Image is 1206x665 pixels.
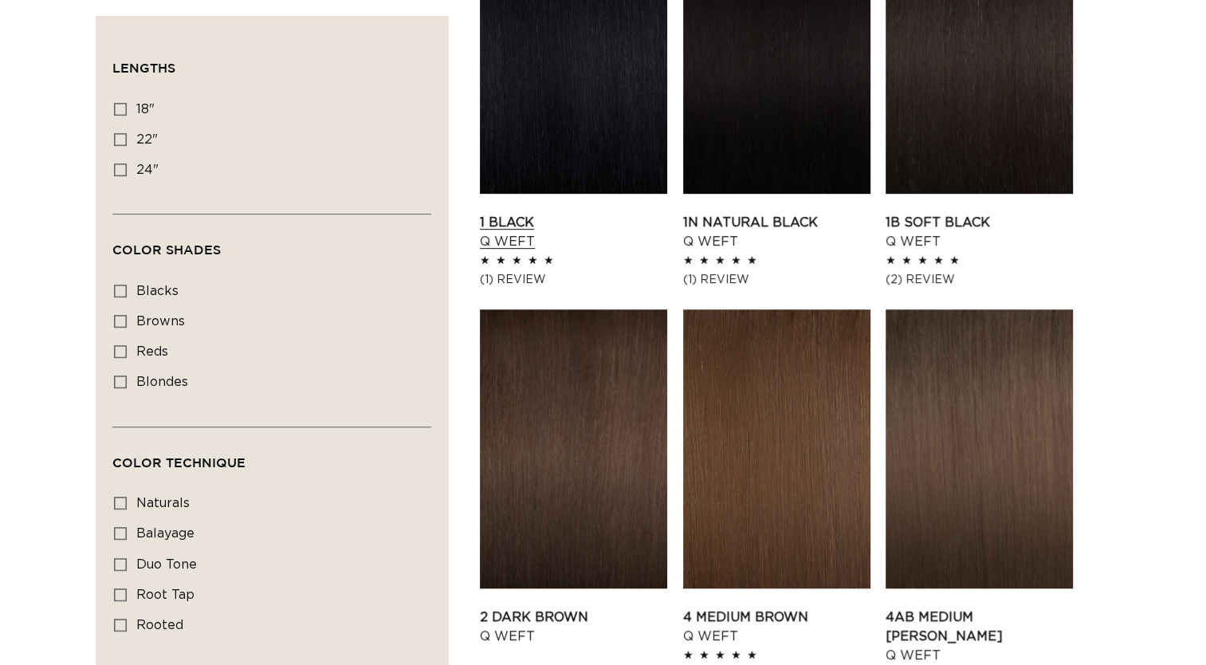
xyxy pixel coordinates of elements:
summary: Color Shades (0 selected) [112,214,431,272]
span: balayage [136,527,194,540]
span: Color Technique [112,455,246,470]
span: browns [136,315,185,328]
a: 1N Natural Black Q Weft [683,213,870,251]
a: 1 Black Q Weft [480,213,667,251]
span: rooted [136,619,183,632]
a: 4 Medium Brown Q Weft [683,608,870,646]
span: root tap [136,588,194,601]
span: duo tone [136,557,197,570]
span: Color Shades [112,242,221,257]
summary: Color Technique (0 selected) [112,427,431,485]
span: naturals [136,497,190,510]
span: blacks [136,285,179,297]
span: blondes [136,376,188,388]
a: 1B Soft Black Q Weft [886,213,1073,251]
span: 24" [136,163,159,176]
span: 22" [136,133,158,146]
a: 4AB Medium [PERSON_NAME] Q Weft [886,608,1073,665]
a: 2 Dark Brown Q Weft [480,608,667,646]
span: reds [136,345,168,358]
summary: Lengths (0 selected) [112,33,431,90]
span: Lengths [112,61,175,75]
span: 18" [136,103,155,116]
